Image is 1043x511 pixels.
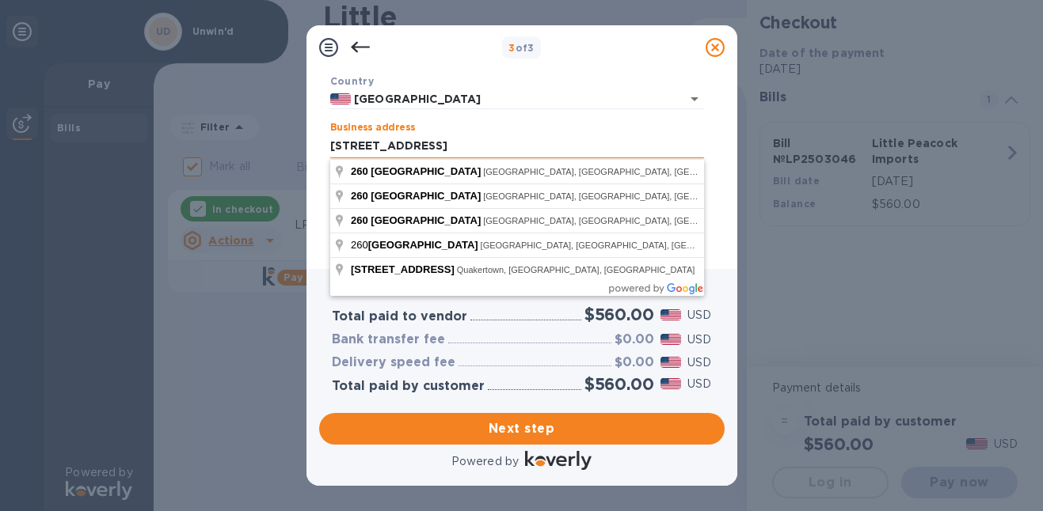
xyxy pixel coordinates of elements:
[351,263,455,275] span: [STREET_ADDRESS]
[457,265,695,274] span: Quakertown, [GEOGRAPHIC_DATA], [GEOGRAPHIC_DATA]
[332,419,712,438] span: Next step
[683,88,706,110] button: Open
[451,453,519,470] p: Powered by
[332,379,485,394] h3: Total paid by customer
[351,89,659,109] input: Select country
[584,305,654,324] h2: $560.00
[481,240,763,250] span: [GEOGRAPHIC_DATA], [GEOGRAPHIC_DATA], [GEOGRAPHIC_DATA]
[332,355,455,370] h3: Delivery speed fee
[525,451,592,470] img: Logo
[319,413,725,445] button: Next step
[330,134,704,158] input: Enter address
[660,357,682,368] img: USD
[687,307,711,324] p: USD
[660,309,682,320] img: USD
[483,167,765,176] span: [GEOGRAPHIC_DATA], [GEOGRAPHIC_DATA], [GEOGRAPHIC_DATA]
[351,165,368,177] span: 260
[330,75,375,87] b: Country
[332,309,467,324] h3: Total paid to vendor
[584,374,654,394] h2: $560.00
[351,214,368,226] span: 260
[508,42,535,54] b: of 3
[368,239,478,251] span: [GEOGRAPHIC_DATA]
[687,376,711,392] p: USD
[687,354,711,371] p: USD
[615,355,654,370] h3: $0.00
[483,191,765,201] span: [GEOGRAPHIC_DATA], [GEOGRAPHIC_DATA], [GEOGRAPHIC_DATA]
[615,332,654,347] h3: $0.00
[660,334,682,345] img: USD
[483,216,765,225] span: [GEOGRAPHIC_DATA], [GEOGRAPHIC_DATA], [GEOGRAPHIC_DATA]
[330,123,415,133] label: Business address
[371,214,481,226] span: [GEOGRAPHIC_DATA]
[371,165,481,177] span: [GEOGRAPHIC_DATA]
[371,190,481,202] span: [GEOGRAPHIC_DATA]
[330,93,352,104] img: US
[508,42,515,54] span: 3
[687,331,711,348] p: USD
[351,190,368,202] span: 260
[660,378,682,389] img: USD
[351,239,481,251] span: 260
[332,332,445,347] h3: Bank transfer fee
